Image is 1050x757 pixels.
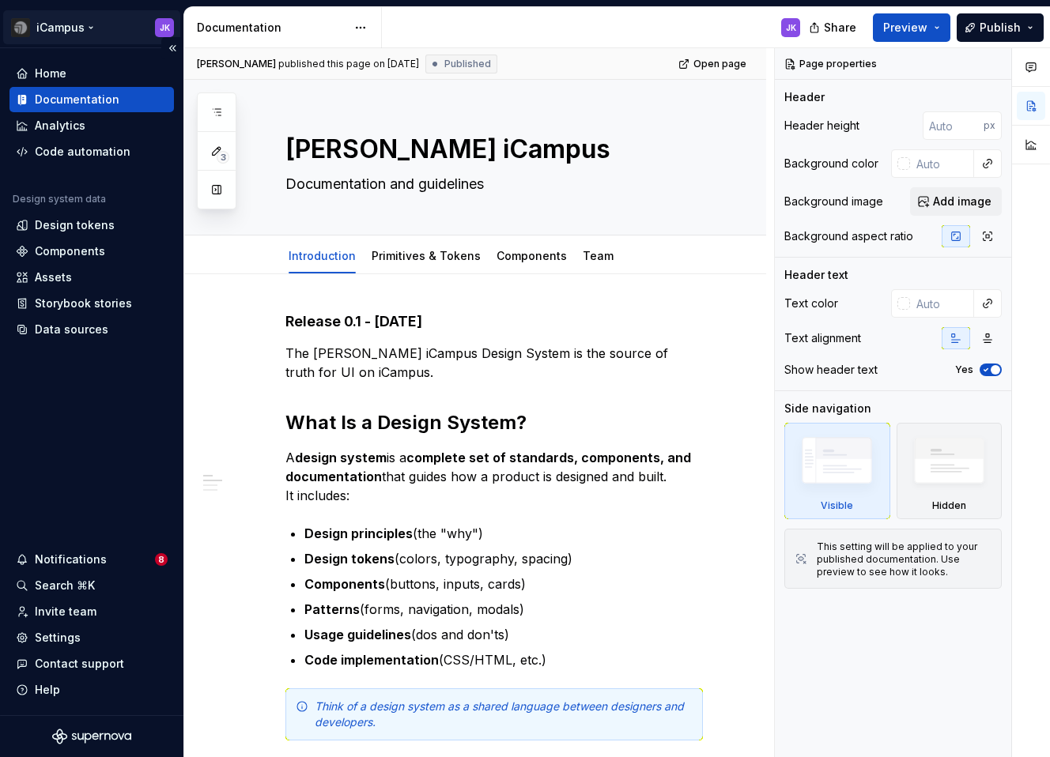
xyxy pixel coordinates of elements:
[304,600,703,619] p: (forms, navigation, modals)
[35,604,96,620] div: Invite team
[933,194,991,209] span: Add image
[304,551,395,567] strong: Design tokens
[35,322,108,337] div: Data sources
[282,171,700,197] textarea: Documentation and guidelines
[282,130,700,168] textarea: [PERSON_NAME] iCampus
[490,239,573,272] div: Components
[9,317,174,342] a: Data sources
[980,20,1021,36] span: Publish
[9,239,174,264] a: Components
[873,13,950,42] button: Preview
[278,58,419,70] div: published this page on [DATE]
[304,652,439,668] strong: Code implementation
[576,239,620,272] div: Team
[197,58,276,70] span: [PERSON_NAME]
[910,187,1002,216] button: Add image
[304,601,360,617] strong: Patterns
[304,576,385,592] strong: Components
[11,18,30,37] img: 3ce36157-9fde-47d2-9eb8-fa8ebb961d3d.png
[784,228,913,244] div: Background aspect ratio
[984,119,995,132] p: px
[784,401,871,416] div: Side navigation
[786,21,796,34] div: JK
[9,113,174,138] a: Analytics
[923,111,984,140] input: Auto
[801,13,867,42] button: Share
[35,296,132,311] div: Storybook stories
[784,423,890,519] div: Visible
[784,267,848,283] div: Header text
[784,118,859,134] div: Header height
[444,58,491,70] span: Published
[817,540,991,578] div: This setting will be applied to your published documentation. Use preview to see how it looks.
[155,553,168,566] span: 8
[9,547,174,572] button: Notifications8
[285,450,694,484] strong: complete set of standards, components, and documentation
[35,578,95,593] div: Search ⌘K
[36,20,85,36] div: iCampus
[217,151,229,164] span: 3
[784,156,878,171] div: Background color
[9,213,174,238] a: Design tokens
[282,239,362,272] div: Introduction
[35,682,60,698] div: Help
[9,61,174,86] a: Home
[583,249,614,262] a: Team
[9,139,174,164] a: Code automation
[285,448,703,505] p: A is a that guides how a product is designed and built. It includes:
[784,330,861,346] div: Text alignment
[315,699,687,729] em: Think of a design system as a shared language between designers and developers.
[35,217,115,233] div: Design tokens
[35,269,72,285] div: Assets
[9,87,174,112] a: Documentation
[295,450,387,465] strong: design system
[910,289,974,318] input: Auto
[784,89,825,105] div: Header
[674,53,754,75] a: Open page
[9,651,174,676] button: Contact support
[372,249,481,262] a: Primitives & Tokens
[784,362,878,378] div: Show header text
[932,499,966,512] div: Hidden
[304,625,703,644] p: (dos and don'ts)
[35,656,124,672] div: Contact support
[289,249,356,262] a: Introduction
[161,37,183,59] button: Collapse sidebar
[197,20,346,36] div: Documentation
[285,344,703,382] p: The [PERSON_NAME] iCampus Design System is the source of truth for UI on iCampus.
[897,423,1003,519] div: Hidden
[693,58,746,70] span: Open page
[35,243,105,259] div: Components
[497,249,567,262] a: Components
[160,21,170,34] div: JK
[957,13,1044,42] button: Publish
[304,549,703,568] p: (colors, typography, spacing)
[784,296,838,311] div: Text color
[304,650,703,669] p: (CSS/HTML, etc.)
[285,312,703,331] h4: Release 0.1 - [DATE]
[35,118,85,134] div: Analytics
[304,525,413,541] strong: Design principles
[9,291,174,316] a: Storybook stories
[9,599,174,624] a: Invite team
[9,573,174,598] button: Search ⌘K
[304,574,703,593] p: (buttons, inputs, cards)
[784,194,883,209] div: Background image
[52,729,131,744] svg: Supernova Logo
[365,239,487,272] div: Primitives & Tokens
[3,10,180,44] button: iCampusJK
[35,630,81,646] div: Settings
[35,92,119,107] div: Documentation
[13,193,106,205] div: Design system data
[304,627,411,642] strong: Usage guidelines
[824,20,856,36] span: Share
[285,410,703,435] h2: What Is a Design System?
[9,265,174,290] a: Assets
[9,677,174,702] button: Help
[883,20,927,36] span: Preview
[35,552,107,567] div: Notifications
[35,144,130,160] div: Code automation
[304,524,703,543] p: (the "why")
[955,363,973,376] label: Yes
